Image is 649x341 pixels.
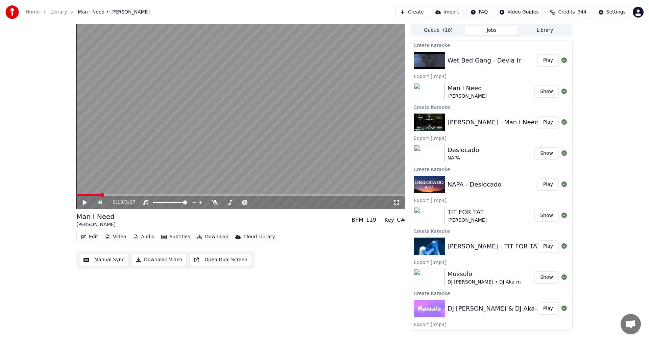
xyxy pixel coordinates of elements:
div: Key [384,216,394,224]
div: Wet Bed Gang - Devia Ir [448,56,521,65]
div: Deslocado [448,145,479,155]
div: Export [.mp4] [411,72,572,80]
button: Play [537,54,559,67]
span: Credits [558,9,575,16]
div: Create Karaoke [411,165,572,173]
div: BPM [352,216,363,224]
button: Open Dual Screen [189,254,252,266]
button: Settings [594,6,630,18]
div: DJ [PERSON_NAME] • DJ Aka-m [448,279,521,286]
span: ( 10 ) [443,27,453,34]
div: Mussulo [448,269,521,279]
div: Create Karaoke [411,103,572,111]
div: Bate-papo aberto [621,314,641,334]
div: Create Karaoke [411,227,572,235]
button: Video Guides [495,6,543,18]
button: FAQ [466,6,492,18]
button: Jobs [465,26,519,35]
button: Show [534,147,559,160]
div: C# [397,216,405,224]
div: Export [.mp4] [411,196,572,204]
button: Subtitles [159,232,193,242]
button: Show [534,271,559,284]
div: Create Karaoke [411,289,572,297]
div: Export [.mp4] [411,258,572,266]
div: TIT FOR TAT [448,208,487,217]
div: / [113,199,129,206]
div: [PERSON_NAME] [76,221,116,228]
button: Show [534,210,559,222]
nav: breadcrumb [26,9,150,16]
div: Create Karaoke [411,41,572,49]
div: Settings [606,9,626,16]
div: Man I Need [76,212,116,221]
div: [PERSON_NAME] - TIT FOR TAT [448,242,540,251]
button: Video [102,232,129,242]
a: Library [50,9,67,16]
span: Man I Need • [PERSON_NAME] [78,9,150,16]
button: Queue [412,26,465,35]
div: DJ [PERSON_NAME] & DJ Aka-m - Mussulo [448,304,574,313]
span: 3:07 [125,199,135,206]
span: 0:13 [113,199,123,206]
button: Play [537,302,559,315]
button: Credits344 [546,6,591,18]
div: [PERSON_NAME] [448,217,487,224]
div: [PERSON_NAME] - Man I Need [448,118,538,127]
button: Import [431,6,463,18]
div: NAPA [448,155,479,162]
div: 119 [366,216,377,224]
span: 344 [578,9,587,16]
button: Play [537,116,559,128]
div: Export [.mp4] [411,134,572,142]
div: Man I Need [448,83,487,93]
button: Library [518,26,572,35]
img: youka [5,5,19,19]
button: Download [194,232,231,242]
button: Manual Sync [79,254,129,266]
div: Cloud Library [243,234,275,240]
button: Edit [78,232,101,242]
div: NAPA - Deslocado [448,180,501,189]
button: Create [395,6,428,18]
a: Home [26,9,40,16]
button: Play [537,178,559,191]
button: Play [537,240,559,252]
div: [PERSON_NAME] [448,93,487,100]
button: Download Video [131,254,187,266]
button: Show [534,86,559,98]
button: Audio [130,232,157,242]
div: Export [.mp4] [411,320,572,328]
